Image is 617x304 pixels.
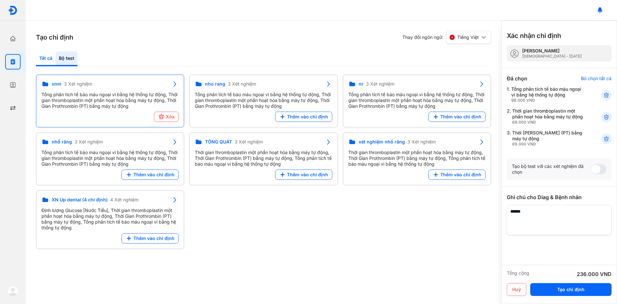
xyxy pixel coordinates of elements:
span: xét nghiệm nhổ răng [359,139,405,145]
div: Bỏ chọn tất cả [581,76,612,81]
button: Thêm vào chỉ định [428,170,486,180]
button: Thêm vào chỉ định [121,233,179,244]
span: nhổ răng [52,139,72,145]
div: Thời gian thromboplastin một phần hoạt hóa bằng máy tự động, Thời Gian Prothrombin (PT) bằng máy ... [195,150,332,167]
div: Đã chọn [507,75,527,82]
span: 3 Xét nghiệm [64,81,92,87]
div: Tổng cộng [507,270,529,278]
div: Thời gian thromboplastin một phần hoạt hóa bằng máy tự động, Thời Gian Prothrombin (PT) bằng máy ... [348,150,486,167]
div: Định lượng Glucose [Nước Tiểu], Thời gian thromboplastin một phần hoạt hóa bằng máy tự động, Thời... [41,207,179,231]
span: 3 Xét nghiệm [366,81,394,87]
div: Tổng phân tích tế bào máu ngoại vi bằng hệ thống tự động, Thời gian thromboplastin một phần hoạt ... [348,92,486,109]
span: Thêm vào chỉ định [133,235,174,241]
div: Tạo bộ test với các xét nghiệm đã chọn [512,163,591,175]
div: 69.000 VND [512,120,586,125]
div: Thời gian thromboplastin một phần hoạt hóa bằng máy tự động [512,108,586,125]
div: Ghi chú cho Diag & Bệnh nhân [507,193,612,201]
span: 3 Xét nghiệm [228,81,256,87]
span: 3 Xét nghiệm [407,139,436,145]
button: Huỷ [507,283,526,296]
div: Tổng phân tích tế bào máu ngoại vi bằng hệ thống tự động, Thời gian thromboplastin một phần hoạt ... [41,150,179,167]
button: Thêm vào chỉ định [275,112,332,122]
div: 98.000 VND [511,98,586,103]
span: 4 Xét nghiệm [110,197,139,203]
span: nho rang [205,81,225,87]
span: Thêm vào chỉ định [133,172,174,178]
div: 1. [507,86,586,103]
span: nr [359,81,363,87]
div: Tổng phân tích tế bào máu ngoại vi bằng hệ thống tự động, Thời gian thromboplastin một phần hoạt ... [195,92,332,109]
div: [PERSON_NAME] [522,48,582,54]
button: Tạo chỉ định [530,283,612,296]
span: TỔNG QUÁT [205,139,232,145]
span: 3 Xét nghiệm [75,139,103,145]
div: 3. [507,130,586,147]
span: xnm [52,81,61,87]
span: Thêm vào chỉ định [287,172,328,178]
div: Tất cả [36,51,56,66]
span: Tiếng Việt [457,34,479,40]
div: 236.000 VND [577,270,612,278]
div: Tổng phân tích tế bào máu ngoại vi bằng hệ thống tự động [511,86,586,103]
button: Thêm vào chỉ định [275,170,332,180]
div: Tổng phân tích tế bào máu ngoại vi bằng hệ thống tự động, Thời gian thromboplastin một phần hoạt ... [41,92,179,109]
div: 2. [507,108,586,125]
div: 69.000 VND [512,142,586,147]
h3: Xác nhận chỉ định [507,31,561,40]
button: Xóa [154,112,179,122]
div: [DEMOGRAPHIC_DATA] - [DATE] [522,54,582,59]
div: Thời [PERSON_NAME] (PT) bằng máy tự động [512,130,586,147]
span: Thêm vào chỉ định [440,172,481,178]
img: logo [8,286,18,296]
span: Thêm vào chỉ định [440,114,481,120]
button: Thêm vào chỉ định [121,170,179,180]
div: Bộ test [56,51,77,66]
span: Xóa [166,114,174,120]
span: XN Up dental (4 chỉ định) [52,197,108,203]
h3: Tạo chỉ định [36,33,73,42]
img: logo [8,5,18,15]
button: Thêm vào chỉ định [428,112,486,122]
span: 3 Xét nghiệm [235,139,263,145]
span: Thêm vào chỉ định [287,114,328,120]
div: Thay đổi ngôn ngữ: [402,31,491,44]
